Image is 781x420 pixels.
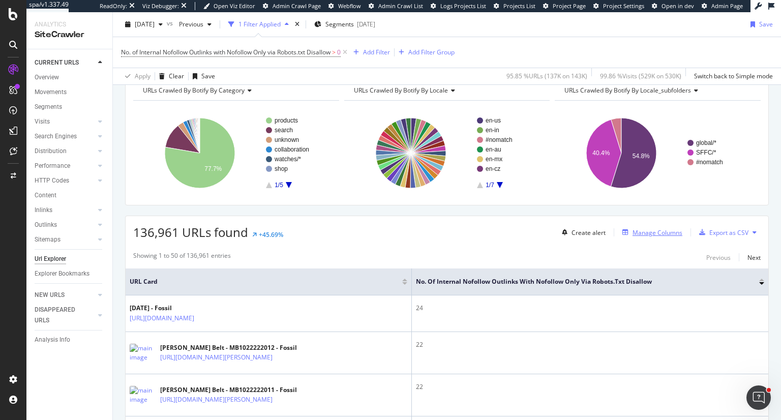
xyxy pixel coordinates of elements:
[214,2,255,10] span: Open Viz Editor
[633,153,650,160] text: 54.8%
[224,16,293,33] button: 1 Filter Applied
[352,82,541,99] h4: URLs Crawled By Botify By locale
[690,68,773,84] button: Switch back to Simple mode
[35,205,52,216] div: Inlinks
[35,220,57,230] div: Outlinks
[408,48,455,56] div: Add Filter Group
[706,251,731,263] button: Previous
[35,131,77,142] div: Search Engines
[160,385,317,395] div: [PERSON_NAME] Belt - MB1022222011 - Fossil
[35,146,67,157] div: Distribution
[35,161,95,171] a: Performance
[431,2,486,10] a: Logs Projects List
[553,2,586,10] span: Project Page
[711,2,743,10] span: Admin Page
[35,72,59,83] div: Overview
[416,277,744,286] span: No. of Internal Nofollow Outlinks with Nofollow Only via Robots.txt Disallow
[600,72,681,80] div: 99.86 % Visits ( 529K on 530K )
[369,2,423,10] a: Admin Crawl List
[35,72,105,83] a: Overview
[696,149,716,156] text: SFFC/*
[142,2,179,10] div: Viz Debugger:
[130,313,194,323] a: [URL][DOMAIN_NAME]
[35,254,105,264] a: Url Explorer
[130,386,155,404] img: main image
[35,131,95,142] a: Search Engines
[35,268,105,279] a: Explorer Bookmarks
[694,72,773,80] div: Switch back to Simple mode
[201,72,215,80] div: Save
[35,87,67,98] div: Movements
[35,234,61,245] div: Sitemaps
[35,305,86,326] div: DISAPPEARED URLS
[662,2,694,10] span: Open in dev
[572,228,606,237] div: Create alert
[204,165,222,172] text: 77.7%
[35,190,56,201] div: Content
[706,253,731,262] div: Previous
[746,385,771,410] iframe: Intercom live chat
[338,2,361,10] span: Webflow
[325,20,354,28] span: Segments
[133,251,231,263] div: Showing 1 to 50 of 136,961 entries
[344,109,548,197] div: A chart.
[35,116,95,127] a: Visits
[35,290,95,301] a: NEW URLS
[35,20,104,29] div: Analytics
[709,228,748,237] div: Export as CSV
[603,2,644,10] span: Project Settings
[562,82,752,99] h4: URLs Crawled By Botify By locale_subfolders
[35,116,50,127] div: Visits
[486,182,494,189] text: 1/7
[337,45,341,59] span: 0
[35,57,79,68] div: CURRENT URLS
[135,72,151,80] div: Apply
[35,290,65,301] div: NEW URLS
[175,16,216,33] button: Previous
[100,2,127,10] div: ReadOnly:
[160,352,273,363] a: [URL][DOMAIN_NAME][PERSON_NAME]
[486,117,501,124] text: en-us
[175,20,203,28] span: Previous
[416,340,764,349] div: 22
[275,136,299,143] text: unknown
[121,16,167,33] button: [DATE]
[332,48,336,56] span: >
[121,68,151,84] button: Apply
[35,234,95,245] a: Sitemaps
[160,395,273,405] a: [URL][DOMAIN_NAME][PERSON_NAME]
[273,2,321,10] span: Admin Crawl Page
[275,117,298,124] text: products
[238,20,281,28] div: 1 Filter Applied
[35,335,70,345] div: Analysis Info
[747,253,761,262] div: Next
[155,68,184,84] button: Clear
[35,146,95,157] a: Distribution
[133,109,337,197] svg: A chart.
[275,165,288,172] text: shop
[695,224,748,241] button: Export as CSV
[486,146,501,153] text: en-au
[440,2,486,10] span: Logs Projects List
[275,146,309,153] text: collaboration
[35,175,95,186] a: HTTP Codes
[395,46,455,58] button: Add Filter Group
[263,2,321,10] a: Admin Crawl Page
[35,161,70,171] div: Performance
[363,48,390,56] div: Add Filter
[555,109,758,197] svg: A chart.
[486,165,500,172] text: en-cz
[618,226,682,238] button: Manage Columns
[486,127,499,134] text: en-in
[189,68,215,84] button: Save
[293,19,302,29] div: times
[746,16,773,33] button: Save
[275,127,293,134] text: search
[378,2,423,10] span: Admin Crawl List
[167,19,175,27] span: vs
[35,268,89,279] div: Explorer Bookmarks
[133,224,248,241] span: 136,961 URLs found
[354,86,448,95] span: URLs Crawled By Botify By locale
[143,86,245,95] span: URLs Crawled By Botify By category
